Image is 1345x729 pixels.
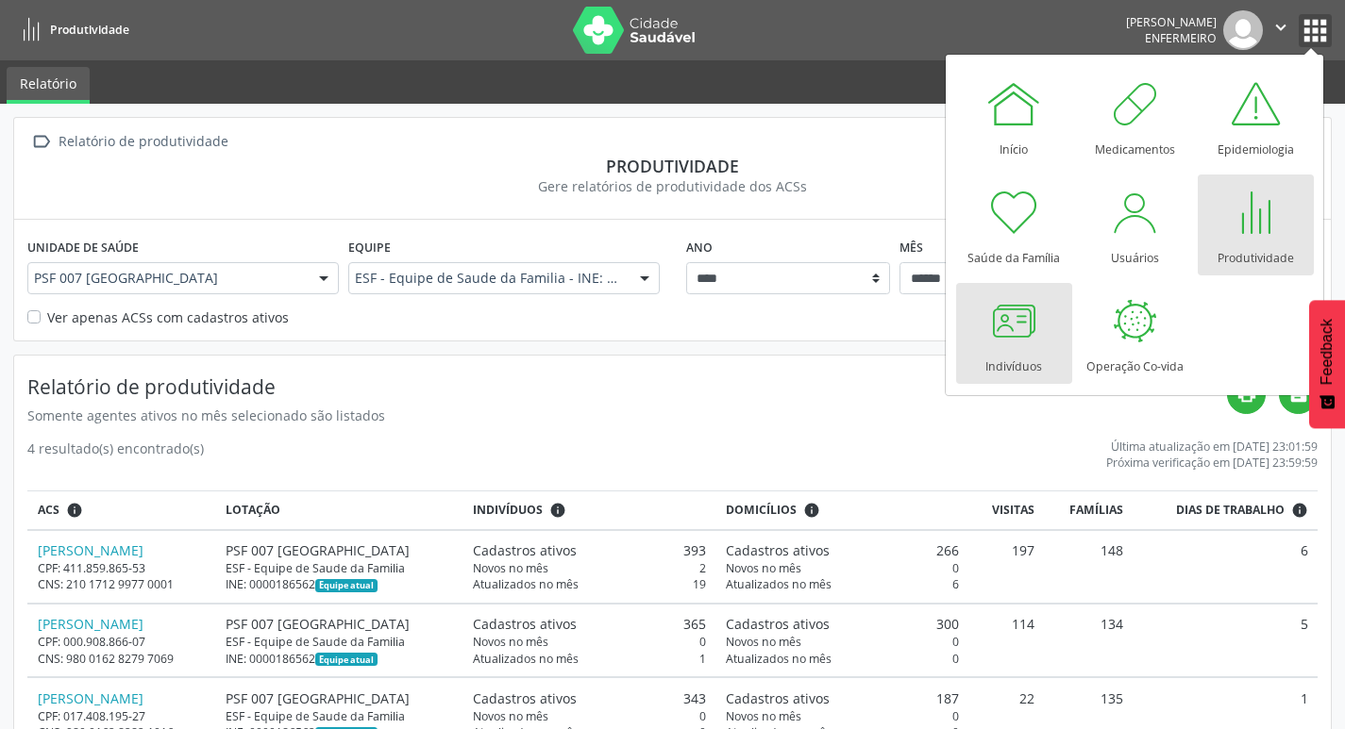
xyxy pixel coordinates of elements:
[473,708,706,724] div: 0
[1270,17,1291,38] i: 
[1044,491,1134,530] th: Famílias
[803,502,820,519] i: <div class="text-left"> <div> <strong>Cadastros ativos:</strong> Cadastros que estão vinculados a...
[726,634,959,650] div: 0
[13,14,129,45] a: Produtividade
[38,576,207,592] div: CNS: 210 1712 9977 0001
[66,502,83,519] i: ACSs que estiveram vinculados a uma UBS neste período, mesmo sem produtividade.
[27,375,1227,399] h4: Relatório de produtividade
[226,688,453,708] div: PSF 007 [GEOGRAPHIC_DATA]
[50,22,129,38] span: Produtividade
[38,615,143,633] a: [PERSON_NAME]
[34,269,300,288] span: PSF 007 [GEOGRAPHIC_DATA]
[38,651,207,667] div: CNS: 980 0162 8279 7069
[726,651,959,667] div: 0
[1106,439,1318,455] div: Última atualização em [DATE] 23:01:59
[226,651,453,667] div: INE: 0000186562
[47,307,289,327] label: Ver apenas ACSs com cadastros ativos
[1077,66,1193,167] a: Medicamentos
[1198,66,1314,167] a: Epidemiologia
[473,614,706,634] div: 365
[726,540,959,560] div: 266
[473,540,577,560] span: Cadastros ativos
[38,502,59,519] span: ACS
[726,634,801,650] span: Novos no mês
[38,689,143,707] a: [PERSON_NAME]
[1126,14,1217,30] div: [PERSON_NAME]
[348,233,391,262] label: Equipe
[726,688,959,708] div: 187
[1106,455,1318,471] div: Próxima verificação em [DATE] 23:59:59
[55,128,231,156] div: Relatório de produtividade
[1309,300,1345,428] button: Feedback - Mostrar pesquisa
[1198,174,1314,275] a: Produtividade
[1044,604,1134,677] td: 134
[686,233,713,262] label: Ano
[1299,14,1332,47] button: apps
[38,560,207,576] div: CPF: 411.859.865-53
[549,502,566,519] i: <div class="text-left"> <div> <strong>Cadastros ativos:</strong> Cadastros que estão vinculados a...
[899,233,923,262] label: Mês
[473,651,706,667] div: 1
[726,651,832,667] span: Atualizados no mês
[38,634,207,650] div: CPF: 000.908.866-07
[968,530,1044,604] td: 197
[473,634,548,650] span: Novos no mês
[7,67,90,104] a: Relatório
[27,406,1227,425] div: Somente agentes ativos no mês selecionado são listados
[473,634,706,650] div: 0
[355,269,621,288] span: ESF - Equipe de Saude da Familia - INE: 0000186562
[726,576,832,592] span: Atualizados no mês
[1223,10,1263,50] img: img
[27,128,231,156] a:  Relatório de produtividade
[226,560,453,576] div: ESF - Equipe de Saude da Familia
[726,560,959,576] div: 0
[726,540,830,560] span: Cadastros ativos
[473,502,543,519] span: Indivíduos
[726,708,959,724] div: 0
[27,176,1318,196] div: Gere relatórios de produtividade dos ACSs
[473,614,577,634] span: Cadastros ativos
[38,541,143,559] a: [PERSON_NAME]
[226,614,453,634] div: PSF 007 [GEOGRAPHIC_DATA]
[726,614,959,634] div: 300
[473,560,548,576] span: Novos no mês
[956,174,1072,275] a: Saúde da Família
[726,614,830,634] span: Cadastros ativos
[27,156,1318,176] div: Produtividade
[956,66,1072,167] a: Início
[315,653,377,666] span: Esta é a equipe atual deste Agente
[968,604,1044,677] td: 114
[1077,283,1193,384] a: Operação Co-vida
[1291,502,1308,519] i: Dias em que o(a) ACS fez pelo menos uma visita, ou ficha de cadastro individual ou cadastro domic...
[1077,174,1193,275] a: Usuários
[473,576,579,592] span: Atualizados no mês
[726,576,959,592] div: 6
[1319,319,1336,385] span: Feedback
[1134,530,1318,604] td: 6
[226,576,453,592] div: INE: 0000186562
[726,560,801,576] span: Novos no mês
[726,708,801,724] span: Novos no mês
[1263,10,1299,50] button: 
[726,688,830,708] span: Cadastros ativos
[38,708,207,724] div: CPF: 017.408.195-27
[473,688,577,708] span: Cadastros ativos
[473,560,706,576] div: 2
[1145,30,1217,46] span: Enfermeiro
[473,576,706,592] div: 19
[27,439,204,471] div: 4 resultado(s) encontrado(s)
[27,233,139,262] label: Unidade de saúde
[226,540,453,560] div: PSF 007 [GEOGRAPHIC_DATA]
[726,502,797,519] span: Domicílios
[315,579,377,592] span: Esta é a equipe atual deste Agente
[473,651,579,667] span: Atualizados no mês
[473,708,548,724] span: Novos no mês
[1044,530,1134,604] td: 148
[473,540,706,560] div: 393
[226,634,453,650] div: ESF - Equipe de Saude da Familia
[956,283,1072,384] a: Indivíduos
[968,491,1044,530] th: Visitas
[473,688,706,708] div: 343
[1134,604,1318,677] td: 5
[226,708,453,724] div: ESF - Equipe de Saude da Familia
